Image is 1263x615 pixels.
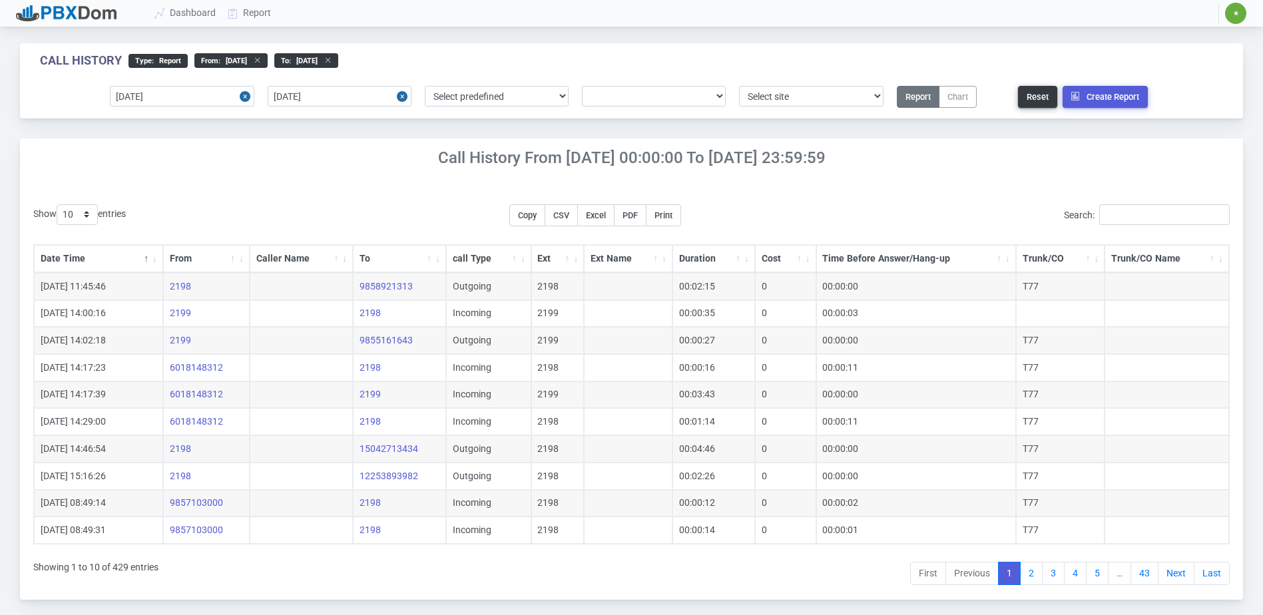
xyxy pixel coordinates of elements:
a: 4 [1064,562,1087,586]
button: CSV [545,204,578,226]
td: 0 [755,381,816,409]
input: End date [268,86,411,106]
a: 2198 [170,281,191,292]
td: T77 [1016,490,1105,517]
input: Start date [110,86,254,106]
td: 2198 [531,463,585,490]
th: Ext Name: activate to sort column ascending [584,245,672,273]
a: 2198 [360,416,381,427]
td: 0 [755,490,816,517]
td: 0 [755,300,816,327]
td: 0 [755,516,816,544]
td: 2199 [531,327,585,354]
button: Chart [939,86,977,108]
button: Create Report [1063,86,1148,108]
td: 2198 [531,354,585,381]
a: 2199 [360,389,381,399]
th: Date Time: activate to sort column descending [34,245,163,273]
td: [DATE] 14:46:54 [34,435,163,463]
a: 2198 [360,524,381,535]
td: [DATE] 15:16:26 [34,463,163,490]
td: 00:00:03 [816,300,1016,327]
a: 43 [1131,562,1158,586]
td: 0 [755,408,816,435]
button: Print [646,204,681,226]
th: Caller Name: activate to sort column ascending [250,245,354,273]
th: Cost: activate to sort column ascending [755,245,816,273]
a: 6018148312 [170,389,223,399]
button: Report [897,86,939,108]
a: 9857103000 [170,524,223,535]
td: 0 [755,435,816,463]
label: Search: [1064,204,1230,225]
td: Incoming [446,381,531,409]
td: [DATE] 08:49:31 [34,516,163,544]
td: 00:02:26 [672,463,755,490]
th: call Type: activate to sort column ascending [446,245,531,273]
td: 00:00:11 [816,354,1016,381]
a: Last [1194,562,1230,586]
td: 00:02:15 [672,273,755,300]
td: 00:00:27 [672,327,755,354]
span: Copy [518,210,537,220]
td: [DATE] 14:02:18 [34,327,163,354]
th: Ext: activate to sort column ascending [531,245,585,273]
a: 9857103000 [170,497,223,508]
td: 0 [755,354,816,381]
span: PDF [623,210,638,220]
td: Outgoing [446,435,531,463]
td: T77 [1016,273,1105,300]
td: 00:00:00 [816,327,1016,354]
button: Close [240,86,254,106]
td: Incoming [446,354,531,381]
td: 00:00:16 [672,354,755,381]
td: 2198 [531,516,585,544]
td: 00:00:00 [816,435,1016,463]
td: T77 [1016,463,1105,490]
a: Dashboard [149,1,222,25]
td: T77 [1016,327,1105,354]
a: 2198 [360,307,381,318]
a: 2198 [170,443,191,454]
span: CSV [553,210,569,220]
td: 2198 [531,435,585,463]
a: 2198 [360,497,381,508]
div: type : [128,54,188,68]
a: 2198 [360,362,381,373]
td: 00:00:14 [672,516,755,544]
a: 15042713434 [360,443,418,454]
td: T77 [1016,408,1105,435]
button: Copy [509,204,545,226]
a: 12253893982 [360,471,418,481]
td: Outgoing [446,463,531,490]
h4: Call History From [DATE] 00:00:00 to [DATE] 23:59:59 [20,148,1243,168]
div: From : [194,53,268,68]
td: Incoming [446,300,531,327]
a: 2 [1020,562,1043,586]
a: 2199 [170,335,191,345]
label: Show entries [33,204,126,225]
span: [DATE] [291,57,318,65]
td: 00:00:02 [816,490,1016,517]
td: 0 [755,463,816,490]
th: Trunk/CO Name: activate to sort column ascending [1105,245,1229,273]
td: 00:04:46 [672,435,755,463]
td: Incoming [446,516,531,544]
td: 0 [755,327,816,354]
input: Search: [1099,204,1230,225]
th: From: activate to sort column ascending [163,245,250,273]
a: 2199 [170,307,191,318]
a: Next [1158,562,1194,586]
td: 2198 [531,490,585,517]
td: 00:00:11 [816,408,1016,435]
span: Report [154,57,181,65]
a: 9855161643 [360,335,413,345]
a: 6018148312 [170,362,223,373]
td: 00:00:00 [816,463,1016,490]
span: ✷ [1233,9,1239,17]
td: T77 [1016,354,1105,381]
td: [DATE] 14:29:00 [34,408,163,435]
td: T77 [1016,435,1105,463]
td: 2199 [531,381,585,409]
td: 2198 [531,408,585,435]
